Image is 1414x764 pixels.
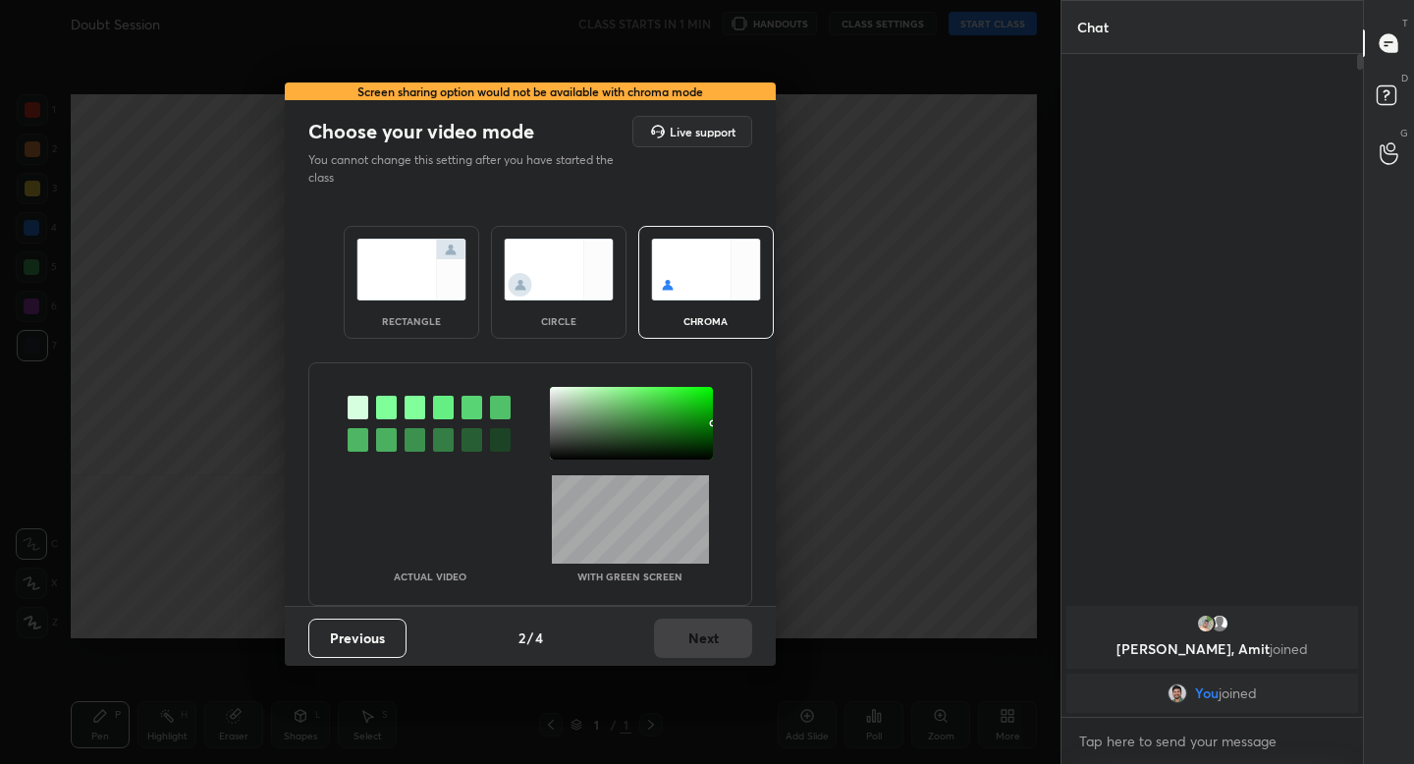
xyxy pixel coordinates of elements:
[518,628,525,648] h4: 2
[1400,126,1408,140] p: G
[356,239,466,300] img: normalScreenIcon.ae25ed63.svg
[504,239,614,300] img: circleScreenIcon.acc0effb.svg
[308,119,534,144] h2: Choose your video mode
[519,316,598,326] div: circle
[1402,16,1408,30] p: T
[1196,614,1216,633] img: e2ec75dbf9c24a8bba409055db817205.jpg
[1061,602,1363,717] div: grid
[1401,71,1408,85] p: D
[1195,685,1219,701] span: You
[667,316,745,326] div: chroma
[1210,614,1229,633] img: default.png
[527,628,533,648] h4: /
[670,126,735,137] h5: Live support
[308,151,626,187] p: You cannot change this setting after you have started the class
[308,619,407,658] button: Previous
[1168,683,1187,703] img: 1ebc9903cf1c44a29e7bc285086513b0.jpg
[535,628,543,648] h4: 4
[1219,685,1257,701] span: joined
[1061,1,1124,53] p: Chat
[372,316,451,326] div: rectangle
[651,239,761,300] img: chromaScreenIcon.c19ab0a0.svg
[1078,641,1346,657] p: [PERSON_NAME], Amit
[285,82,776,100] div: Screen sharing option would not be available with chroma mode
[577,572,682,581] p: With green screen
[1270,639,1308,658] span: joined
[394,572,466,581] p: Actual Video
